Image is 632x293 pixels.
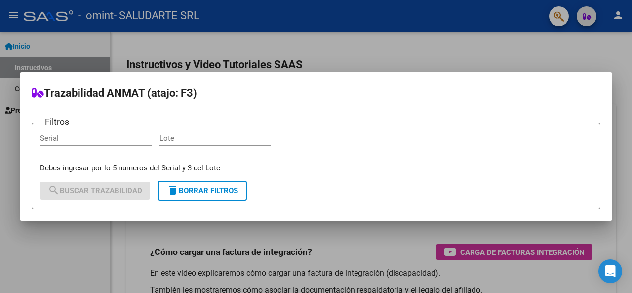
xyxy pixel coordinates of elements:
p: Debes ingresar por lo 5 numeros del Serial y 3 del Lote [40,163,592,174]
h3: Filtros [40,115,74,128]
h2: Trazabilidad ANMAT (atajo: F3) [32,84,600,103]
mat-icon: delete [167,184,179,196]
button: Borrar Filtros [158,181,247,201]
span: Buscar Trazabilidad [48,186,142,195]
mat-icon: search [48,184,60,196]
span: Borrar Filtros [167,186,238,195]
div: Open Intercom Messenger [598,259,622,283]
button: Buscar Trazabilidad [40,182,150,200]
